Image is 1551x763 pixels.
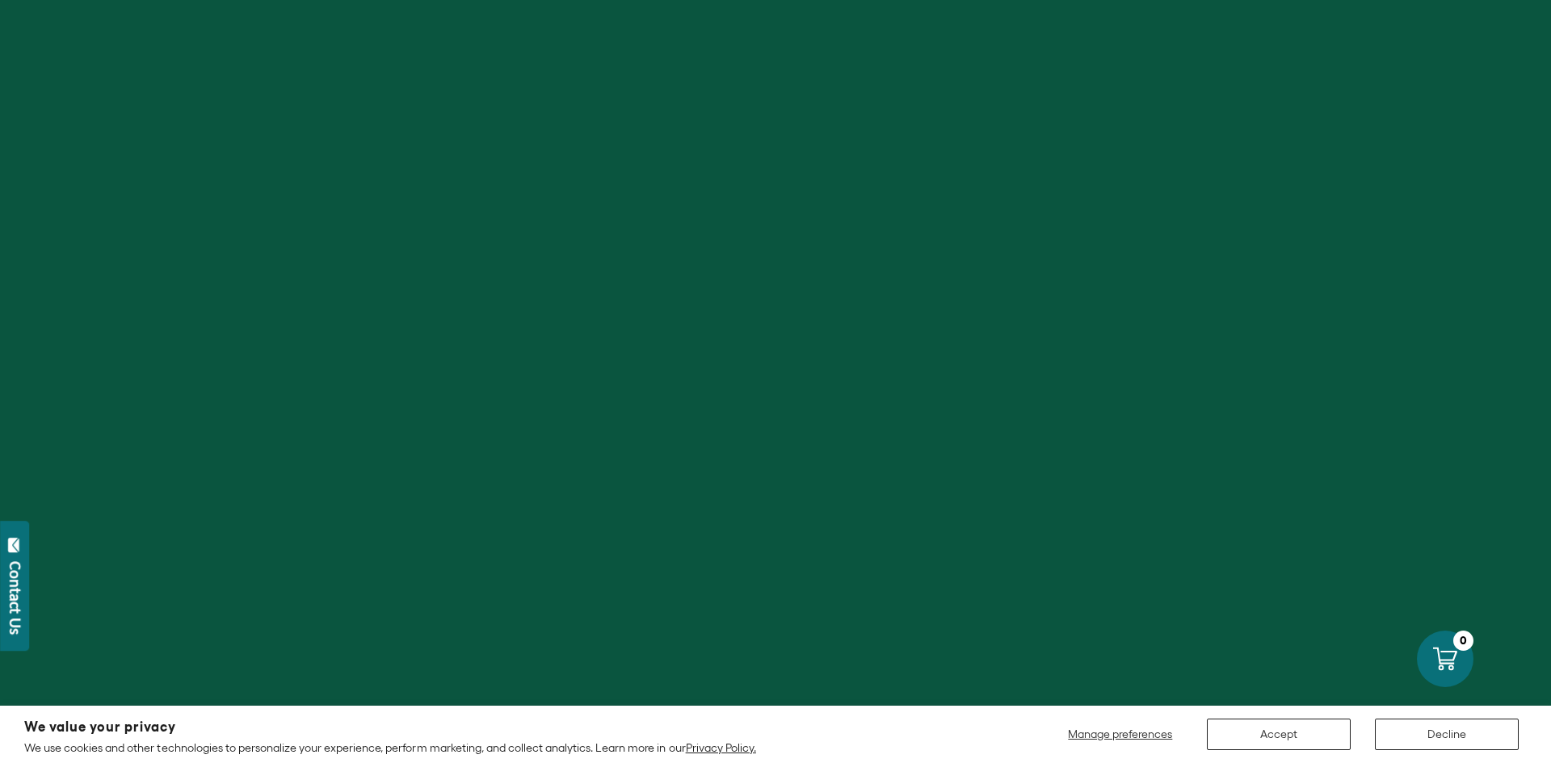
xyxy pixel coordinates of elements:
[1375,719,1519,750] button: Decline
[686,741,756,754] a: Privacy Policy.
[1068,727,1172,740] span: Manage preferences
[1207,719,1351,750] button: Accept
[1058,719,1183,750] button: Manage preferences
[24,740,756,755] p: We use cookies and other technologies to personalize your experience, perform marketing, and coll...
[7,561,23,635] div: Contact Us
[1453,631,1473,651] div: 0
[24,720,756,734] h2: We value your privacy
